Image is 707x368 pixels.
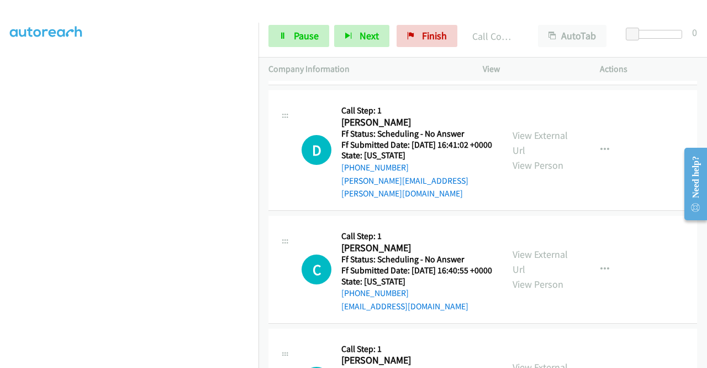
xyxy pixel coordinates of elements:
a: [EMAIL_ADDRESS][DOMAIN_NAME] [341,301,468,312]
h5: Call Step: 1 [341,105,493,116]
div: Delay between calls (in seconds) [631,30,682,39]
a: [PERSON_NAME][EMAIL_ADDRESS][PERSON_NAME][DOMAIN_NAME] [341,175,468,199]
div: 0 [692,25,697,40]
p: Actions [600,63,697,76]
button: Next [334,25,389,47]
span: Finish [422,29,447,42]
a: Pause [268,25,329,47]
h5: Ff Status: Scheduling - No Answer [341,254,492,265]
h1: C [302,255,331,284]
span: Pause [294,29,319,42]
h5: State: [US_STATE] [341,150,493,161]
h2: [PERSON_NAME] [341,116,493,129]
h5: Call Step: 1 [341,344,492,355]
h5: State: [US_STATE] [341,276,492,287]
h5: Ff Submitted Date: [DATE] 16:41:02 +0000 [341,139,493,151]
div: The call is yet to be attempted [302,255,331,284]
a: View External Url [513,129,568,157]
span: Next [360,29,379,42]
h2: [PERSON_NAME] [341,354,492,367]
p: Call Completed [472,29,518,44]
a: View Person [513,278,563,291]
a: View External Url [513,248,568,276]
h5: Call Step: 1 [341,231,492,242]
p: Company Information [268,63,463,76]
a: [PHONE_NUMBER] [341,288,409,298]
a: View Person [513,159,563,172]
button: AutoTab [538,25,606,47]
h5: Ff Status: Scheduling - No Answer [341,128,493,139]
iframe: Resource Center [676,140,707,228]
h2: [PERSON_NAME] [341,242,492,255]
p: View [483,63,580,76]
a: [PHONE_NUMBER] [341,162,409,173]
a: Finish [397,25,457,47]
h1: D [302,135,331,165]
div: The call is yet to be attempted [302,135,331,165]
h5: Ff Submitted Date: [DATE] 16:40:55 +0000 [341,265,492,276]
